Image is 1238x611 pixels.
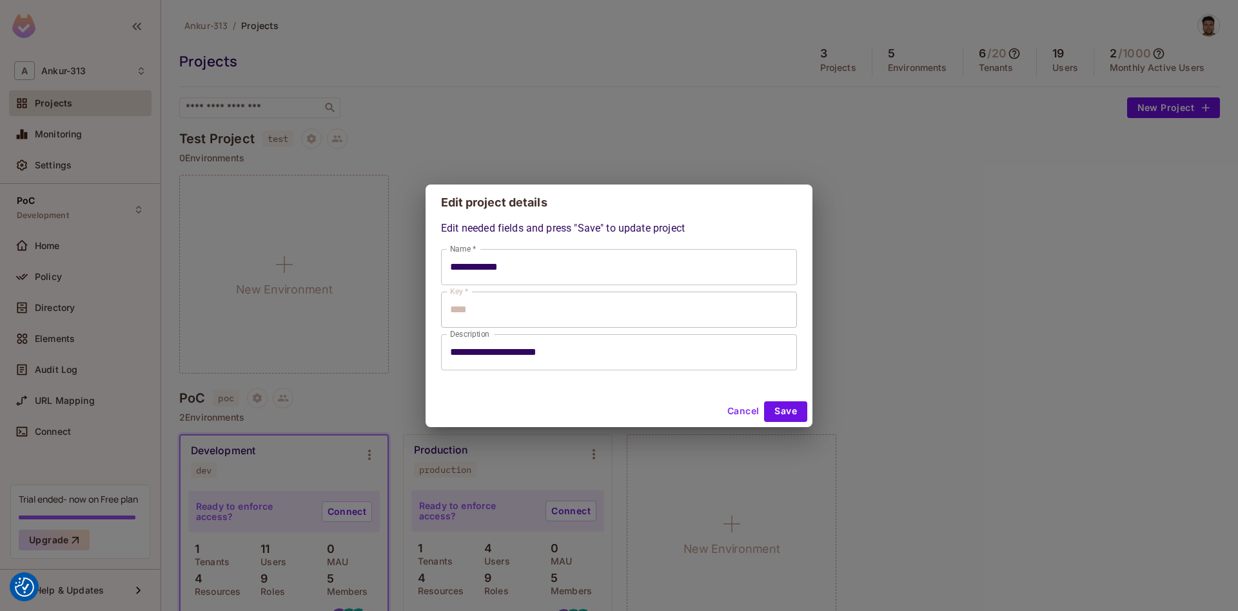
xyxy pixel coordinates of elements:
button: Cancel [722,401,764,422]
button: Save [764,401,807,422]
button: Consent Preferences [15,577,34,597]
label: Description [450,328,489,339]
label: Name * [450,243,476,254]
div: Edit needed fields and press "Save" to update project [441,221,797,370]
img: Revisit consent button [15,577,34,597]
h2: Edit project details [426,185,812,221]
label: Key * [450,286,468,297]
